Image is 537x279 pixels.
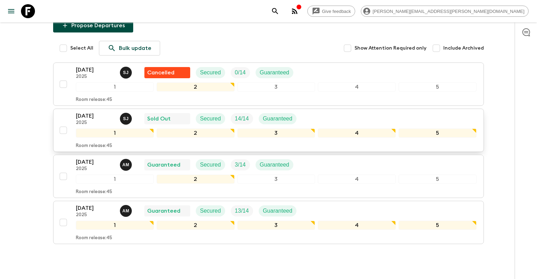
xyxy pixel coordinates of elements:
p: Room release: 45 [76,189,112,195]
button: [DATE]2025Sónia JustoSold OutSecuredTrip FillGuaranteed12345Room release:45 [53,109,484,152]
div: 3 [237,82,315,91]
p: 3 / 14 [235,161,246,169]
p: Room release: 45 [76,97,112,103]
div: 3 [237,221,315,230]
div: 2 [157,175,235,184]
div: 1 [76,175,154,184]
p: [DATE] [76,158,114,166]
div: Trip Fill [231,205,253,216]
p: 2025 [76,120,114,126]
div: Trip Fill [231,113,253,124]
div: 5 [399,221,477,230]
button: [DATE]2025Ana Margarida MouraGuaranteedSecuredTrip FillGuaranteed12345Room release:45 [53,155,484,198]
span: Give feedback [318,9,355,14]
div: 1 [76,129,154,138]
p: Guaranteed [263,115,293,123]
p: 2025 [76,74,114,80]
div: 2 [157,129,235,138]
div: 3 [237,175,315,184]
div: 5 [399,82,477,91]
span: Ana Margarida Moura [120,161,133,167]
p: Guaranteed [147,161,180,169]
span: [PERSON_NAME][EMAIL_ADDRESS][PERSON_NAME][DOMAIN_NAME] [369,9,528,14]
p: S J [123,116,129,122]
div: 3 [237,129,315,138]
p: [DATE] [76,204,114,212]
button: AM [120,205,133,217]
span: Select All [70,45,93,52]
span: Sónia Justo [120,69,133,74]
div: 5 [399,175,477,184]
div: [PERSON_NAME][EMAIL_ADDRESS][PERSON_NAME][DOMAIN_NAME] [361,6,529,17]
div: 4 [318,221,396,230]
a: Give feedback [307,6,355,17]
p: Cancelled [147,68,174,77]
div: Trip Fill [231,67,250,78]
div: Secured [196,205,225,216]
div: 4 [318,175,396,184]
p: Guaranteed [147,207,180,215]
button: [DATE]2025Ana Margarida MouraGuaranteedSecuredTrip FillGuaranteed12345Room release:45 [53,201,484,244]
p: Secured [200,207,221,215]
span: Include Archived [443,45,484,52]
p: 14 / 14 [235,115,249,123]
div: 4 [318,129,396,138]
p: Sold Out [147,115,171,123]
button: SJ [120,67,133,79]
p: Room release: 45 [76,143,112,149]
p: Bulk update [119,44,151,52]
p: 0 / 14 [235,68,246,77]
div: 1 [76,221,154,230]
p: A M [122,208,129,214]
span: Show Attention Required only [355,45,427,52]
p: Secured [200,68,221,77]
p: Guaranteed [260,161,289,169]
p: 2025 [76,166,114,172]
p: Secured [200,161,221,169]
div: Secured [196,67,225,78]
span: Ana Margarida Moura [120,207,133,213]
div: 2 [157,221,235,230]
p: S J [123,70,129,75]
p: 2025 [76,212,114,218]
button: menu [4,4,18,18]
p: [DATE] [76,66,114,74]
button: [DATE]2025Sónia JustoFlash Pack cancellationSecuredTrip FillGuaranteed12345Room release:45 [53,63,484,106]
button: SJ [120,113,133,125]
p: Guaranteed [263,207,293,215]
div: Secured [196,159,225,170]
p: A M [122,162,129,168]
button: AM [120,159,133,171]
div: 4 [318,82,396,91]
span: Sónia Justo [120,115,133,120]
button: Propose Departures [53,19,133,32]
a: Bulk update [99,41,160,56]
div: 1 [76,82,154,91]
p: Guaranteed [260,68,289,77]
div: Secured [196,113,225,124]
div: Trip Fill [231,159,250,170]
button: search adventures [268,4,282,18]
p: 13 / 14 [235,207,249,215]
p: Room release: 45 [76,235,112,241]
div: 2 [157,82,235,91]
p: Secured [200,115,221,123]
p: [DATE] [76,112,114,120]
div: Flash Pack cancellation [144,67,190,78]
div: 5 [399,129,477,138]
